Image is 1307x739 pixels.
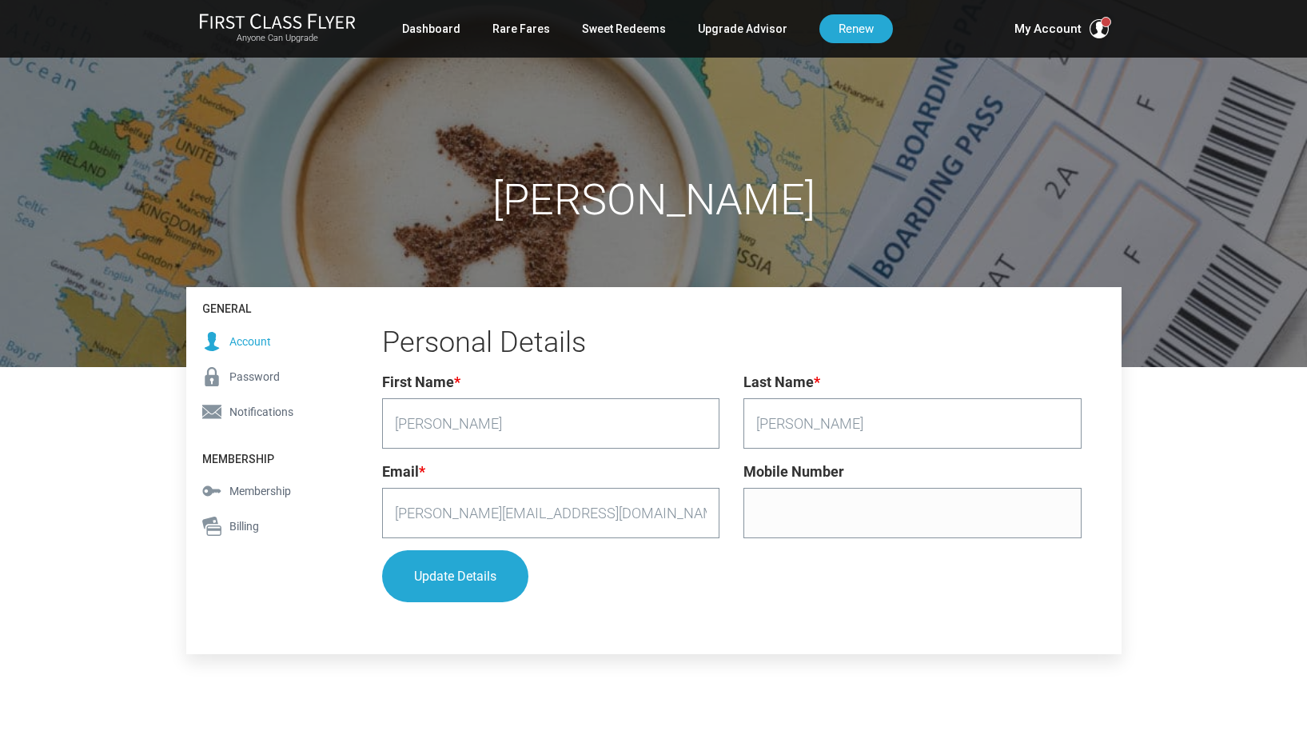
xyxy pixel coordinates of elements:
[1014,19,1109,38] button: My Account
[186,509,342,544] a: Billing
[382,461,425,484] label: Email
[382,550,528,602] button: Update Details
[382,371,460,394] label: First Name
[186,287,342,323] h4: General
[229,368,280,385] span: Password
[186,324,342,359] a: Account
[186,176,1122,223] h1: [PERSON_NAME]
[382,371,1082,614] form: Profile - Personal Details
[402,14,460,43] a: Dashboard
[229,517,259,535] span: Billing
[186,394,342,429] a: Notifications
[229,403,293,421] span: Notifications
[229,333,271,350] span: Account
[186,359,342,394] a: Password
[743,461,844,484] label: Mobile Number
[1014,19,1082,38] span: My Account
[743,371,820,394] label: Last Name
[186,473,342,509] a: Membership
[229,482,291,500] span: Membership
[698,14,787,43] a: Upgrade Advisor
[492,14,550,43] a: Rare Fares
[382,327,1082,359] h2: Personal Details
[199,13,356,30] img: First Class Flyer
[199,33,356,44] small: Anyone Can Upgrade
[819,14,893,43] a: Renew
[582,14,666,43] a: Sweet Redeems
[199,13,356,45] a: First Class FlyerAnyone Can Upgrade
[186,437,342,473] h4: Membership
